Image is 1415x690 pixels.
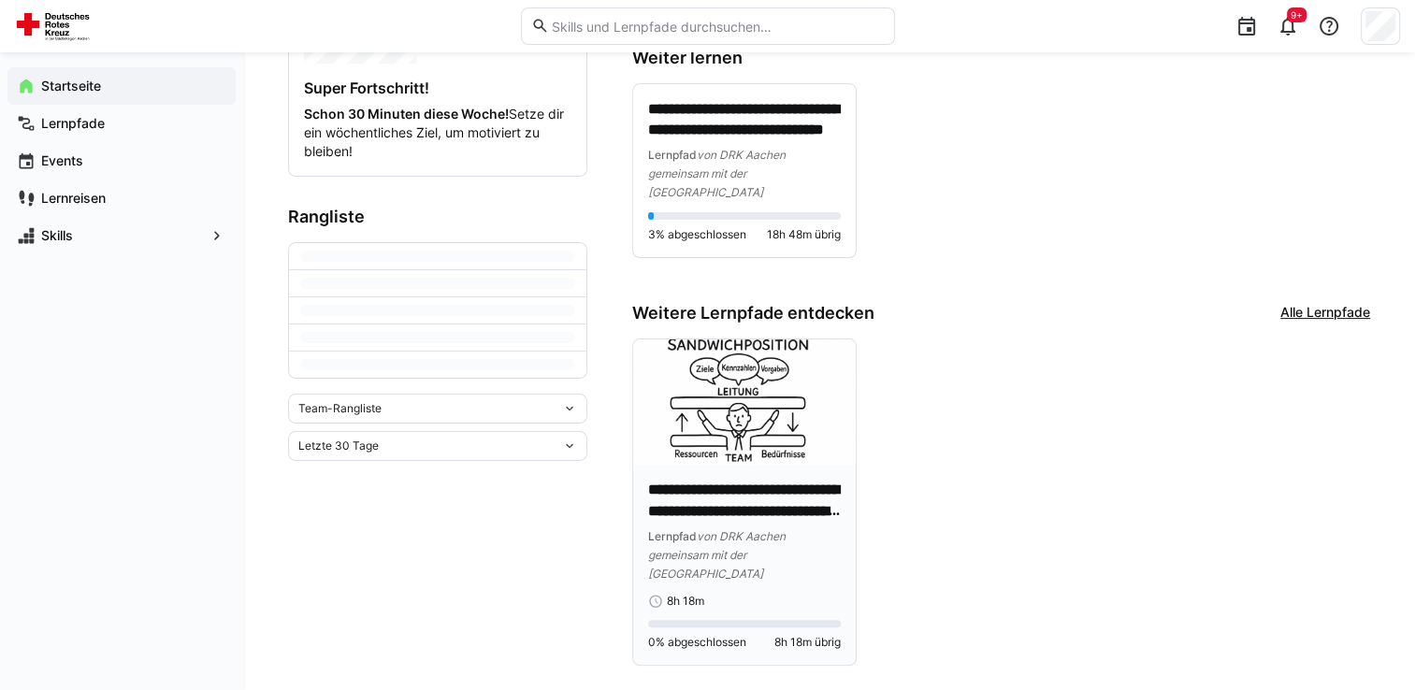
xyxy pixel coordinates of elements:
[648,148,786,199] span: von DRK Aachen gemeinsam mit der [GEOGRAPHIC_DATA]
[288,207,587,227] h3: Rangliste
[667,594,704,609] span: 8h 18m
[648,635,746,650] span: 0% abgeschlossen
[648,227,746,242] span: 3% abgeschlossen
[304,79,571,97] h4: Super Fortschritt!
[549,18,884,35] input: Skills und Lernpfade durchsuchen…
[1280,303,1370,323] a: Alle Lernpfade
[774,635,841,650] span: 8h 18m übrig
[1291,9,1303,21] span: 9+
[632,48,1370,68] h3: Weiter lernen
[767,227,841,242] span: 18h 48m übrig
[648,529,697,543] span: Lernpfad
[304,105,571,161] p: Setze dir ein wöchentliches Ziel, um motiviert zu bleiben!
[298,401,382,416] span: Team-Rangliste
[298,438,379,453] span: Letzte 30 Tage
[633,339,856,465] img: image
[304,106,509,122] strong: Schon 30 Minuten diese Woche!
[648,148,697,162] span: Lernpfad
[648,529,786,581] span: von DRK Aachen gemeinsam mit der [GEOGRAPHIC_DATA]
[632,303,874,323] h3: Weitere Lernpfade entdecken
